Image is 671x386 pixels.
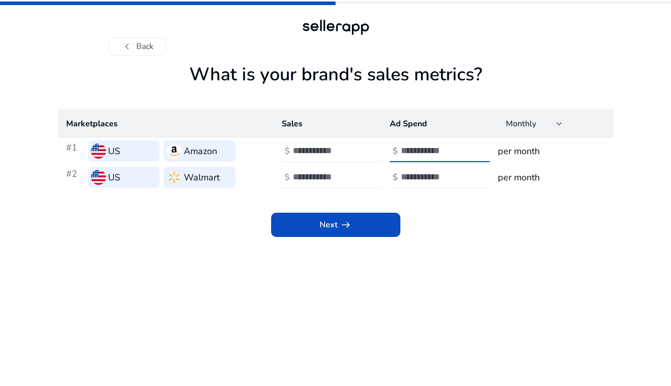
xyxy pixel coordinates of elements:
h3: per month [498,170,605,184]
img: us.svg [91,170,106,185]
span: arrow_right_alt [340,219,352,231]
h3: #1 [66,140,84,162]
h3: Amazon [184,144,217,158]
img: us.svg [91,143,106,159]
h4: $ [393,173,398,182]
h3: US [108,170,120,184]
button: chevron_leftBack [109,37,166,56]
h3: #2 [66,167,84,188]
span: Next [320,219,352,231]
h3: per month [498,144,605,158]
th: Ad Spend [382,110,490,138]
th: Sales [274,110,382,138]
span: Monthly [506,118,536,129]
h1: What is your brand's sales metrics? [58,64,613,110]
th: Marketplaces [58,110,274,138]
h4: $ [393,147,398,156]
span: chevron_left [121,40,133,53]
button: Nextarrow_right_alt [271,213,400,237]
h3: Walmart [184,170,220,184]
h4: $ [285,173,290,182]
h3: US [108,144,120,158]
h4: $ [285,147,290,156]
